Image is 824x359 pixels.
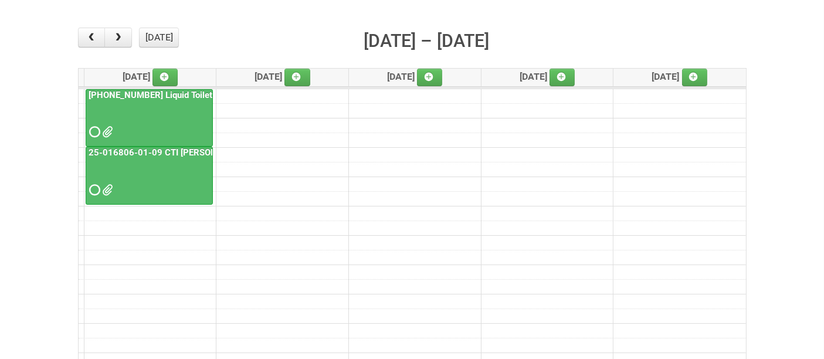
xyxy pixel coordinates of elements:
a: Add an event [152,69,178,86]
a: Add an event [417,69,443,86]
span: Requested [90,128,98,136]
a: Add an event [682,69,708,86]
span: [DATE] [255,71,310,82]
a: [PHONE_NUMBER] Liquid Toilet Bowl Cleaner - Mailing 2 [86,89,213,147]
span: [DATE] [520,71,575,82]
span: [DATE] [387,71,443,82]
a: 25-016806-01-09 CTI [PERSON_NAME] Bar Superior HUT [86,147,213,205]
span: Requested [90,186,98,194]
h2: [DATE] – [DATE] [364,28,489,55]
a: 25-016806-01-09 CTI [PERSON_NAME] Bar Superior HUT [87,147,321,158]
button: [DATE] [139,28,179,48]
span: LPF Mailing 2 24-096164-01.xlsx Cell 1 Code P_Round 2.pdf Cell 2 Code R_Round 2.pdf [103,128,111,136]
span: LPF - 25-016806-01-09 CTI Dove CM Bar Superior HUT.xlsx Dove CM Usage Instructions.pdf MDN - 25-0... [103,186,111,194]
a: Add an event [550,69,575,86]
span: [DATE] [652,71,708,82]
a: [PHONE_NUMBER] Liquid Toilet Bowl Cleaner - Mailing 2 [87,90,314,100]
span: [DATE] [123,71,178,82]
a: Add an event [284,69,310,86]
